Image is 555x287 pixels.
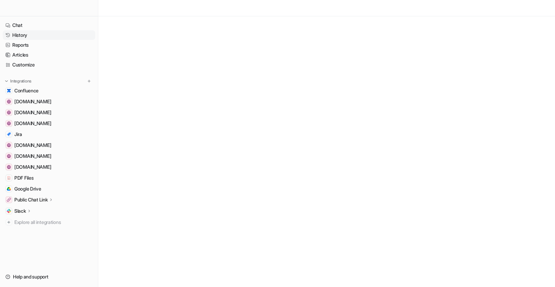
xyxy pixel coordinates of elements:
[7,187,11,191] img: Google Drive
[14,196,48,203] p: Public Chat Link
[3,272,95,282] a: Help and support
[3,60,95,70] a: Customize
[7,198,11,202] img: Public Chat Link
[3,184,95,194] a: Google DriveGoogle Drive
[7,176,11,180] img: PDF Files
[14,217,92,228] span: Explore all integrations
[4,79,9,84] img: expand menu
[14,142,51,149] span: [DOMAIN_NAME]
[3,173,95,183] a: PDF FilesPDF Files
[3,50,95,60] a: Articles
[7,100,11,104] img: openstax.pl
[7,121,11,125] img: openstax.org
[7,89,11,93] img: Confluence
[14,164,51,170] span: [DOMAIN_NAME]
[87,79,91,84] img: menu_add.svg
[7,209,11,213] img: Slack
[14,208,26,214] p: Slack
[3,86,95,95] a: ConfluenceConfluence
[7,143,11,147] img: lucid.app
[7,110,11,115] img: status.openstax.org
[3,119,95,128] a: openstax.org[DOMAIN_NAME]
[3,30,95,40] a: History
[3,217,95,227] a: Explore all integrations
[14,109,51,116] span: [DOMAIN_NAME]
[10,78,31,84] p: Integrations
[14,131,22,138] span: Jira
[14,175,33,181] span: PDF Files
[3,140,95,150] a: lucid.app[DOMAIN_NAME]
[3,78,33,85] button: Integrations
[14,153,51,160] span: [DOMAIN_NAME]
[7,132,11,136] img: Jira
[7,165,11,169] img: staging.openstax.org
[14,87,39,94] span: Confluence
[14,185,41,192] span: Google Drive
[3,97,95,106] a: openstax.pl[DOMAIN_NAME]
[3,108,95,117] a: status.openstax.org[DOMAIN_NAME]
[3,130,95,139] a: JiraJira
[3,162,95,172] a: staging.openstax.org[DOMAIN_NAME]
[5,219,12,226] img: explore all integrations
[7,154,11,158] img: www.opengui.de
[14,120,51,127] span: [DOMAIN_NAME]
[3,40,95,50] a: Reports
[3,20,95,30] a: Chat
[14,98,51,105] span: [DOMAIN_NAME]
[3,151,95,161] a: www.opengui.de[DOMAIN_NAME]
